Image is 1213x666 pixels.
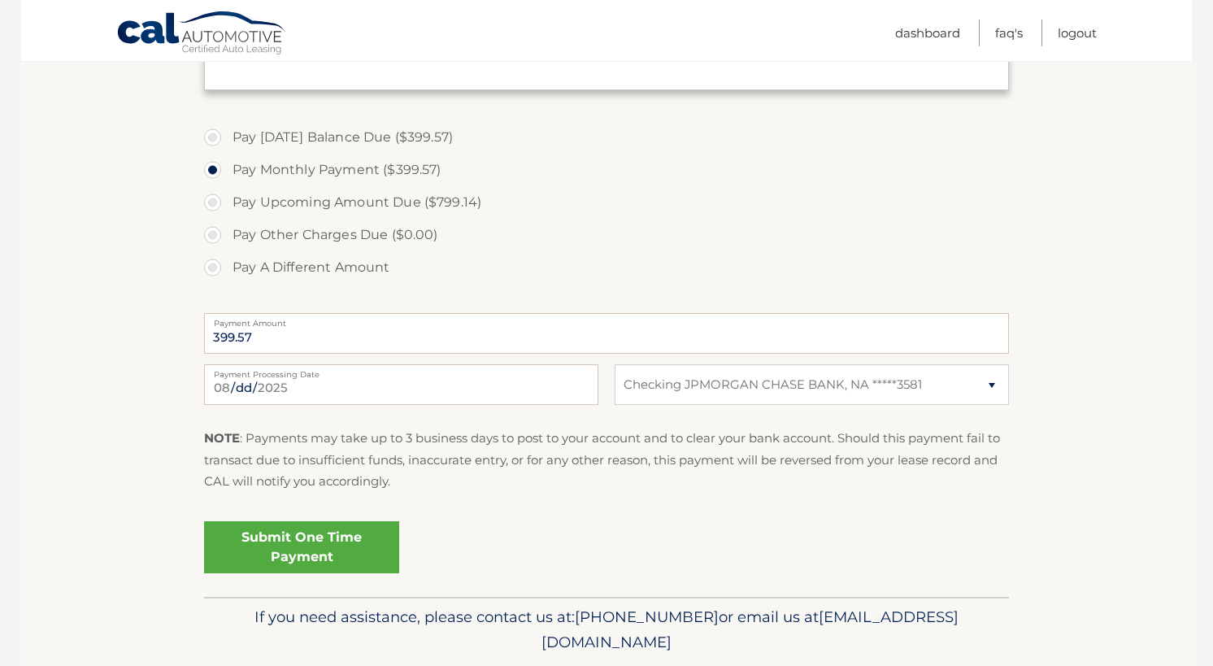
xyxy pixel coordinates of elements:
label: Payment Amount [204,313,1009,326]
a: Dashboard [895,20,960,46]
strong: NOTE [204,430,240,446]
a: Logout [1058,20,1097,46]
span: [PHONE_NUMBER] [575,607,719,626]
label: Pay A Different Amount [204,251,1009,284]
label: Pay [DATE] Balance Due ($399.57) [204,121,1009,154]
label: Payment Processing Date [204,364,598,377]
a: Submit One Time Payment [204,521,399,573]
p: : Payments may take up to 3 business days to post to your account and to clear your bank account.... [204,428,1009,492]
input: Payment Date [204,364,598,405]
a: Cal Automotive [116,11,287,58]
p: If you need assistance, please contact us at: or email us at [215,604,998,656]
label: Pay Other Charges Due ($0.00) [204,219,1009,251]
label: Pay Upcoming Amount Due ($799.14) [204,186,1009,219]
a: FAQ's [995,20,1023,46]
label: Pay Monthly Payment ($399.57) [204,154,1009,186]
input: Payment Amount [204,313,1009,354]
